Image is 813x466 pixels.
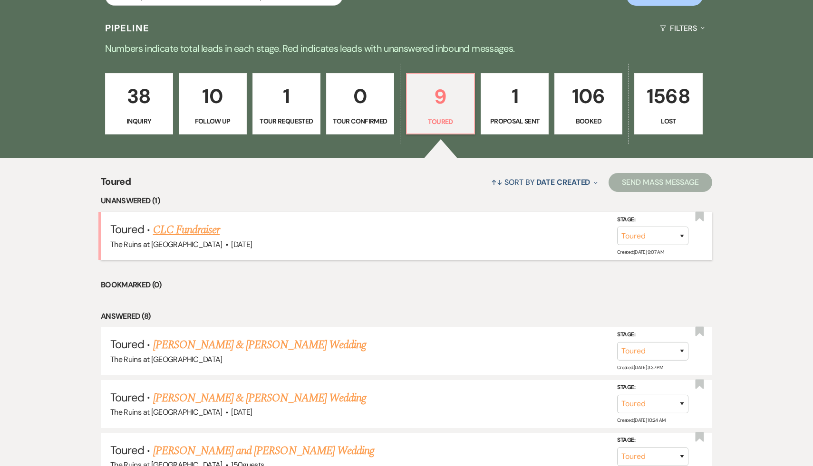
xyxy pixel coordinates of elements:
p: Follow Up [185,116,241,126]
p: 10 [185,80,241,112]
a: 10Follow Up [179,73,247,135]
span: Created: [DATE] 10:24 AM [617,417,665,423]
a: 38Inquiry [105,73,173,135]
p: 38 [111,80,167,112]
button: Filters [656,16,708,41]
span: Toured [110,390,144,405]
a: 0Tour Confirmed [326,73,394,135]
a: [PERSON_NAME] and [PERSON_NAME] Wedding [153,442,375,459]
label: Stage: [617,435,688,446]
span: [DATE] [231,239,252,249]
li: Bookmarked (0) [101,279,712,291]
h3: Pipeline [105,21,150,35]
a: 1568Lost [634,73,702,135]
span: [DATE] [231,407,252,417]
a: CLC Fundraiser [153,221,220,238]
p: 0 [332,80,388,112]
span: The Ruins at [GEOGRAPHIC_DATA] [110,354,223,364]
button: Sort By Date Created [487,170,601,195]
p: 1568 [640,80,696,112]
button: Send Mass Message [609,173,712,192]
a: [PERSON_NAME] & [PERSON_NAME] Wedding [153,390,366,407]
a: 1Proposal Sent [481,73,549,135]
p: Tour Requested [259,116,314,126]
a: 9Toured [406,73,475,135]
span: The Ruins at [GEOGRAPHIC_DATA] [110,407,223,417]
p: 1 [259,80,314,112]
span: Created: [DATE] 9:07 AM [617,249,664,255]
p: 106 [561,80,616,112]
p: Toured [413,116,468,127]
span: Toured [110,443,144,457]
p: Inquiry [111,116,167,126]
li: Unanswered (1) [101,195,712,207]
span: ↑↓ [491,177,503,187]
p: Proposal Sent [487,116,542,126]
p: 9 [413,81,468,113]
a: 1Tour Requested [252,73,320,135]
span: Toured [101,174,131,195]
p: Booked [561,116,616,126]
p: Tour Confirmed [332,116,388,126]
label: Stage: [617,330,688,340]
span: Toured [110,337,144,352]
a: [PERSON_NAME] & [PERSON_NAME] Wedding [153,336,366,353]
li: Answered (8) [101,310,712,323]
p: Numbers indicate total leads in each stage. Red indicates leads with unanswered inbound messages. [64,41,749,56]
span: Created: [DATE] 3:37 PM [617,364,663,370]
span: Toured [110,222,144,237]
p: Lost [640,116,696,126]
p: 1 [487,80,542,112]
span: The Ruins at [GEOGRAPHIC_DATA] [110,239,223,249]
a: 106Booked [554,73,622,135]
span: Date Created [536,177,590,187]
label: Stage: [617,382,688,393]
label: Stage: [617,214,688,225]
